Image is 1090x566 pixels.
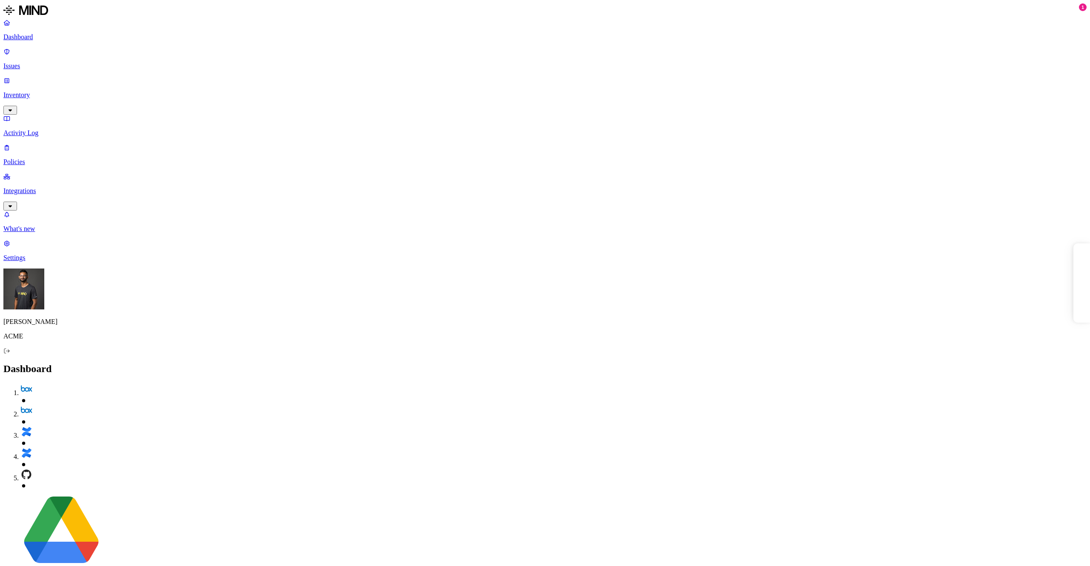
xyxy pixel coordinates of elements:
[3,211,1087,233] a: What's new
[3,48,1087,70] a: Issues
[20,404,32,416] img: box.svg
[3,254,1087,262] p: Settings
[3,173,1087,209] a: Integrations
[20,447,32,459] img: confluence.svg
[3,332,1087,340] p: ACME
[3,240,1087,262] a: Settings
[3,129,1087,137] p: Activity Log
[1079,3,1087,11] div: 1
[20,426,32,438] img: confluence.svg
[3,187,1087,195] p: Integrations
[20,468,32,480] img: github.svg
[20,383,32,395] img: box.svg
[3,3,48,17] img: MIND
[3,158,1087,166] p: Policies
[3,62,1087,70] p: Issues
[3,225,1087,233] p: What's new
[3,33,1087,41] p: Dashboard
[3,144,1087,166] a: Policies
[3,77,1087,113] a: Inventory
[3,115,1087,137] a: Activity Log
[3,19,1087,41] a: Dashboard
[3,269,44,309] img: Amit Cohen
[3,3,1087,19] a: MIND
[3,363,1087,375] h2: Dashboard
[3,91,1087,99] p: Inventory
